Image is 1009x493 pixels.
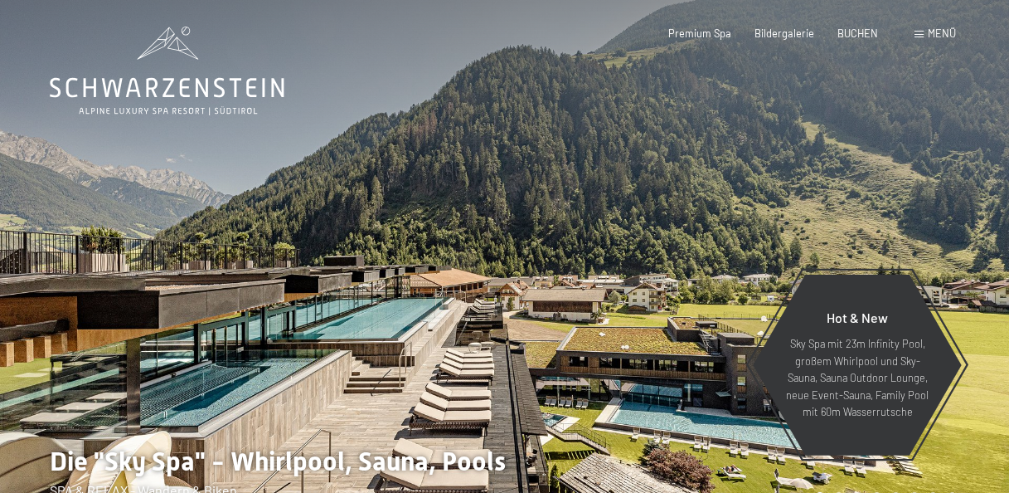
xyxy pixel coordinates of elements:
a: Bildergalerie [754,27,814,40]
a: BUCHEN [837,27,878,40]
p: Sky Spa mit 23m Infinity Pool, großem Whirlpool und Sky-Sauna, Sauna Outdoor Lounge, neue Event-S... [785,335,929,420]
a: Hot & New Sky Spa mit 23m Infinity Pool, großem Whirlpool und Sky-Sauna, Sauna Outdoor Lounge, ne... [752,274,963,456]
span: Hot & New [827,310,888,325]
span: Menü [928,27,956,40]
a: Premium Spa [668,27,731,40]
